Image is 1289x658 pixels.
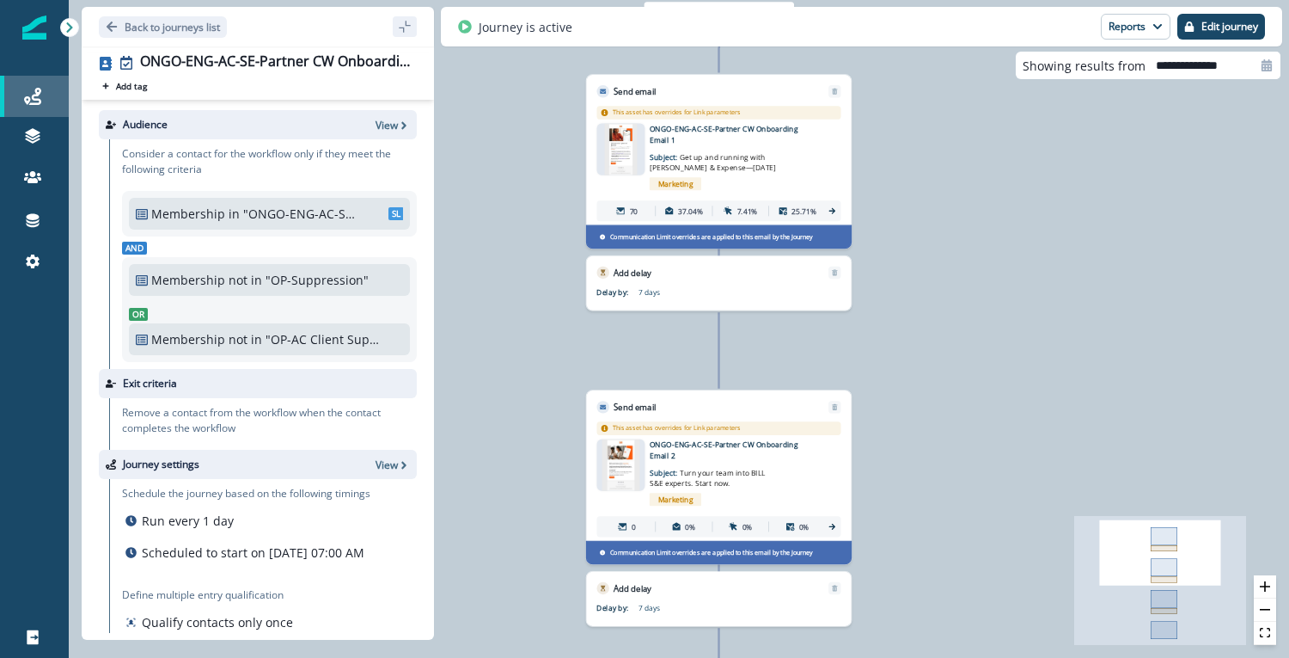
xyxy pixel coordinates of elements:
[123,117,168,132] p: Audience
[650,440,816,461] p: ONGO-ENG-AC-SE-Partner CW Onboarding Email 2
[742,521,753,532] p: 0%
[123,376,177,391] p: Exit criteria
[613,108,741,118] p: This asset has overrides for Link parameters
[1101,14,1170,40] button: Reports
[799,521,809,532] p: 0%
[125,20,220,34] p: Back to journeys list
[614,582,652,594] p: Add delay
[586,255,852,311] div: Add delayRemoveDelay by:7 days
[376,458,410,472] button: View
[479,18,572,36] p: Journey is active
[122,486,370,501] p: Schedule the journey based on the following timings
[650,177,701,190] span: Marketing
[122,587,296,603] p: Define multiple entry qualification
[1254,599,1276,622] button: zoom out
[1201,21,1258,33] p: Edit journey
[586,571,852,626] div: Add delayRemoveDelay by:7 days
[22,15,46,40] img: Inflection
[142,544,364,562] p: Scheduled to start on [DATE] 07:00 AM
[123,457,199,472] p: Journey settings
[388,207,404,220] span: SL
[650,145,779,173] p: Subject:
[650,493,701,506] span: Marketing
[243,205,358,223] p: "ONGO-ENG-AC-SE-Partner CW Onboarding"
[393,16,417,37] button: sidebar collapse toggle
[229,205,240,223] p: in
[685,521,695,532] p: 0%
[610,548,814,557] p: Communication Limit overrides are applied to this email by the Journey
[678,206,703,217] p: 37.04%
[151,330,225,348] p: Membership
[586,390,852,565] div: Send emailRemoveThis asset has overrides for Link parametersemail asset unavailableONGO-ENG-AC-SE...
[613,424,741,434] p: This asset has overrides for Link parameters
[614,267,652,279] p: Add delay
[604,124,637,175] img: email asset unavailable
[614,85,657,97] p: Send email
[650,461,779,489] p: Subject:
[638,287,767,298] p: 7 days
[650,124,816,145] p: ONGO-ENG-AC-SE-Partner CW Onboarding Email 1
[266,330,381,348] p: "OP-AC Client Suppression"
[122,242,147,255] span: And
[1177,14,1265,40] button: Edit journey
[596,287,638,298] p: Delay by:
[151,205,225,223] p: Membership
[1254,575,1276,599] button: zoom in
[632,521,636,532] p: 0
[376,118,410,132] button: View
[650,468,765,489] span: Turn your team into BILL S&E experts. Start now.
[142,512,234,530] p: Run every 1 day
[122,146,417,177] p: Consider a contact for the workflow only if they meet the following criteria
[122,405,417,436] p: Remove a contact from the workflow when the contact completes the workflow
[1023,57,1145,75] p: Showing results from
[151,271,225,289] p: Membership
[638,603,767,614] p: 7 days
[266,271,381,289] p: "OP-Suppression"
[376,458,398,472] p: View
[229,330,262,348] p: not in
[1254,622,1276,645] button: fit view
[791,206,816,217] p: 25.71%
[140,53,410,72] div: ONGO-ENG-AC-SE-Partner CW Onboarding
[630,206,638,217] p: 70
[614,401,657,413] p: Send email
[737,206,758,217] p: 7.41%
[129,308,148,321] span: Or
[596,603,638,614] p: Delay by:
[116,81,147,91] p: Add tag
[99,16,227,38] button: Go back
[99,79,150,93] button: Add tag
[229,271,262,289] p: not in
[602,440,640,491] img: email asset unavailable
[586,74,852,249] div: Send emailRemoveThis asset has overrides for Link parametersemail asset unavailableONGO-ENG-AC-SE...
[376,118,398,132] p: View
[650,152,776,173] span: Get up and running with [PERSON_NAME] & Expense—[DATE]
[610,232,814,242] p: Communication Limit overrides are applied to this email by the Journey
[142,613,293,631] p: Qualify contacts only once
